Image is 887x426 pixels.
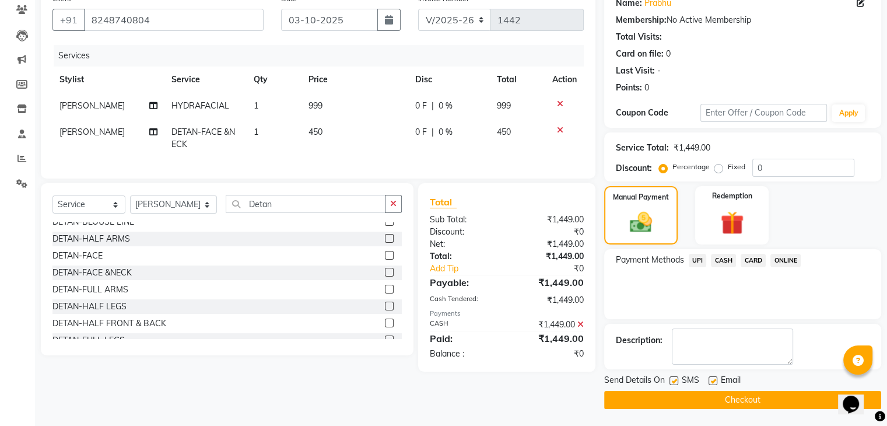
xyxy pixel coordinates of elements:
[700,104,828,122] input: Enter Offer / Coupon Code
[616,82,642,94] div: Points:
[507,348,592,360] div: ₹0
[247,67,301,93] th: Qty
[616,14,667,26] div: Membership:
[432,100,434,112] span: |
[421,214,507,226] div: Sub Total:
[432,126,434,138] span: |
[439,100,453,112] span: 0 %
[308,100,322,111] span: 999
[54,45,592,67] div: Services
[497,127,511,137] span: 450
[226,195,385,213] input: Search or Scan
[616,107,700,119] div: Coupon Code
[616,31,662,43] div: Total Visits:
[421,263,521,275] a: Add Tip
[623,209,659,235] img: _cash.svg
[507,214,592,226] div: ₹1,449.00
[666,48,671,60] div: 0
[408,67,490,93] th: Disc
[52,9,85,31] button: +91
[52,301,127,313] div: DETAN-HALF LEGS
[507,226,592,238] div: ₹0
[689,254,707,267] span: UPI
[308,127,322,137] span: 450
[52,216,134,228] div: DETAN-BLOUSE LINE
[721,374,741,389] span: Email
[421,250,507,263] div: Total:
[713,208,751,238] img: _gift.svg
[59,127,125,137] span: [PERSON_NAME]
[604,391,881,409] button: Checkout
[507,275,592,289] div: ₹1,449.00
[171,100,229,111] span: HYDRAFACIAL
[613,192,669,202] label: Manual Payment
[52,233,130,245] div: DETAN-HALF ARMS
[838,379,875,414] iframe: chat widget
[616,65,655,77] div: Last Visit:
[415,126,427,138] span: 0 F
[507,319,592,331] div: ₹1,449.00
[741,254,766,267] span: CARD
[644,82,649,94] div: 0
[52,334,125,347] div: DETAN-FULL LEGS
[84,9,264,31] input: Search by Name/Mobile/Email/Code
[770,254,801,267] span: ONLINE
[657,65,661,77] div: -
[430,196,457,208] span: Total
[52,250,103,262] div: DETAN-FACE
[52,267,132,279] div: DETAN-FACE &NECK
[301,67,408,93] th: Price
[421,319,507,331] div: CASH
[421,348,507,360] div: Balance :
[421,238,507,250] div: Net:
[59,100,125,111] span: [PERSON_NAME]
[164,67,247,93] th: Service
[507,238,592,250] div: ₹1,449.00
[430,309,584,319] div: Payments
[171,127,235,149] span: DETAN-FACE &NECK
[52,67,164,93] th: Stylist
[616,142,669,154] div: Service Total:
[421,294,507,306] div: Cash Tendered:
[712,191,752,201] label: Redemption
[672,162,710,172] label: Percentage
[616,14,870,26] div: No Active Membership
[507,294,592,306] div: ₹1,449.00
[674,142,710,154] div: ₹1,449.00
[711,254,736,267] span: CASH
[616,254,684,266] span: Payment Methods
[545,67,584,93] th: Action
[421,331,507,345] div: Paid:
[254,127,258,137] span: 1
[421,226,507,238] div: Discount:
[507,250,592,263] div: ₹1,449.00
[421,275,507,289] div: Payable:
[254,100,258,111] span: 1
[604,374,665,389] span: Send Details On
[728,162,745,172] label: Fixed
[415,100,427,112] span: 0 F
[616,48,664,60] div: Card on file:
[616,162,652,174] div: Discount:
[439,126,453,138] span: 0 %
[682,374,699,389] span: SMS
[832,104,865,122] button: Apply
[507,331,592,345] div: ₹1,449.00
[52,317,166,330] div: DETAN-HALF FRONT & BACK
[52,284,128,296] div: DETAN-FULL ARMS
[521,263,592,275] div: ₹0
[497,100,511,111] span: 999
[490,67,545,93] th: Total
[616,334,662,347] div: Description:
